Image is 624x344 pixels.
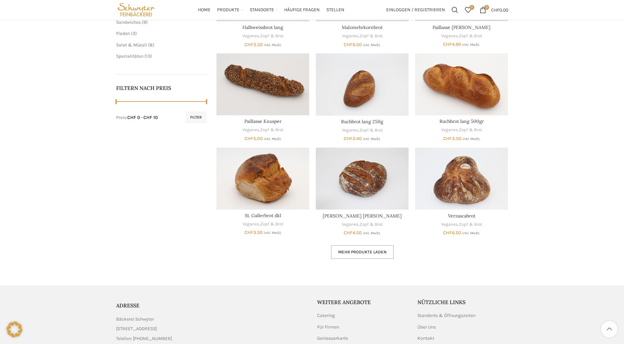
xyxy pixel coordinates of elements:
h5: Weitere Angebote [317,299,408,306]
a: 0 [462,3,475,16]
span: Einloggen / Registrieren [386,8,445,12]
div: , [415,33,508,39]
div: , [216,33,309,39]
span: Häufige Fragen [284,7,320,13]
small: inkl. MwSt. [462,231,480,235]
button: Filter [186,111,207,123]
a: Zopf & Brot [260,221,284,227]
bdi: 6.50 [344,42,362,47]
span: CHF [244,230,253,235]
a: Über Uns [417,324,437,330]
bdi: 5.00 [244,136,263,141]
a: Veganes [242,127,259,133]
a: Fladen [116,31,130,36]
span: Bäckerei Schwyter [116,316,154,323]
a: Spezialitäten [116,53,143,59]
a: Für Firmen [317,324,340,330]
a: Veganes [342,127,359,133]
small: inkl. MwSt. [264,43,282,47]
span: 8 [150,42,153,48]
div: Meine Wunschliste [462,3,475,16]
a: List item link [116,335,307,342]
a: Veganes [242,221,259,227]
span: CHF [344,230,353,236]
a: Zopf & Brot [459,221,482,228]
a: Veganes [242,33,259,39]
a: Zopf & Brot [260,127,284,133]
div: , [216,127,309,133]
span: CHF 10 [143,115,158,120]
bdi: 4.50 [344,230,362,236]
a: Zopf & Brot [360,221,383,228]
bdi: 4.90 [443,42,461,47]
a: Veganes [342,221,359,228]
a: 0 CHF0.00 [476,3,512,16]
a: Valle Maggia klein [316,148,409,210]
bdi: 0.00 [491,7,508,13]
div: , [216,221,309,227]
small: inkl. MwSt. [462,43,480,47]
span: 0 [484,5,489,10]
bdi: 3.50 [244,230,263,235]
a: Geniesserkarte [317,335,349,342]
a: Zopf & Brot [360,33,383,39]
small: inkl. MwSt. [363,43,381,47]
span: 13 [146,53,150,59]
small: inkl. MwSt. [264,137,282,141]
div: , [316,127,409,133]
small: inkl. MwSt. [363,137,381,141]
a: Zopf & Brot [360,127,383,133]
a: Site logo [116,7,157,12]
a: Verzascabrot [415,148,508,210]
div: , [415,127,508,133]
a: Veganes [441,127,458,133]
a: Paillasse Knusper [216,53,309,115]
a: Home [198,3,211,16]
bdi: 2.40 [344,136,362,141]
a: Catering [317,312,336,319]
span: Home [198,7,211,13]
bdi: 3.50 [443,136,462,141]
small: inkl. MwSt. [264,231,282,235]
span: Stellen [326,7,344,13]
bdi: 6.50 [443,230,461,236]
a: Einloggen / Registrieren [383,3,448,16]
small: inkl. MwSt. [363,231,381,235]
a: Salat & Müesli [116,42,147,48]
div: , [316,221,409,228]
a: Veganes [342,33,359,39]
h5: Nützliche Links [417,299,508,306]
a: Scroll to top button [601,321,617,337]
div: Preis: — [116,114,158,121]
a: Standorte [250,3,278,16]
a: Stellen [326,3,344,16]
a: Ruchbrot lang 250g [316,53,409,115]
a: Halbweissbrot lang [242,24,283,30]
div: , [316,33,409,39]
span: CHF [244,136,253,141]
a: Suchen [448,3,462,16]
a: Paillasse [PERSON_NAME] [433,24,490,30]
span: Standorte [250,7,274,13]
small: inkl. MwSt. [462,137,480,141]
a: [PERSON_NAME] [PERSON_NAME] [323,213,402,219]
a: Standorte & Öffnungszeiten [417,312,476,319]
span: CHF [443,136,452,141]
a: Verzascabrot [448,213,475,219]
a: St. Gallerbrot dkl [245,213,281,218]
span: CHF [344,42,353,47]
span: CHF 0 [127,115,140,120]
a: Zopf & Brot [459,127,482,133]
span: ADRESSE [116,302,139,309]
a: Zopf & Brot [459,33,482,39]
h5: Filtern nach Preis [116,84,207,92]
a: Malzmehrkornbrot [342,24,383,30]
bdi: 3.50 [244,42,263,47]
a: St. Gallerbrot dkl [216,148,309,210]
span: CHF [443,42,452,47]
span: Sandwiches [116,19,141,25]
span: CHF [491,7,499,13]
